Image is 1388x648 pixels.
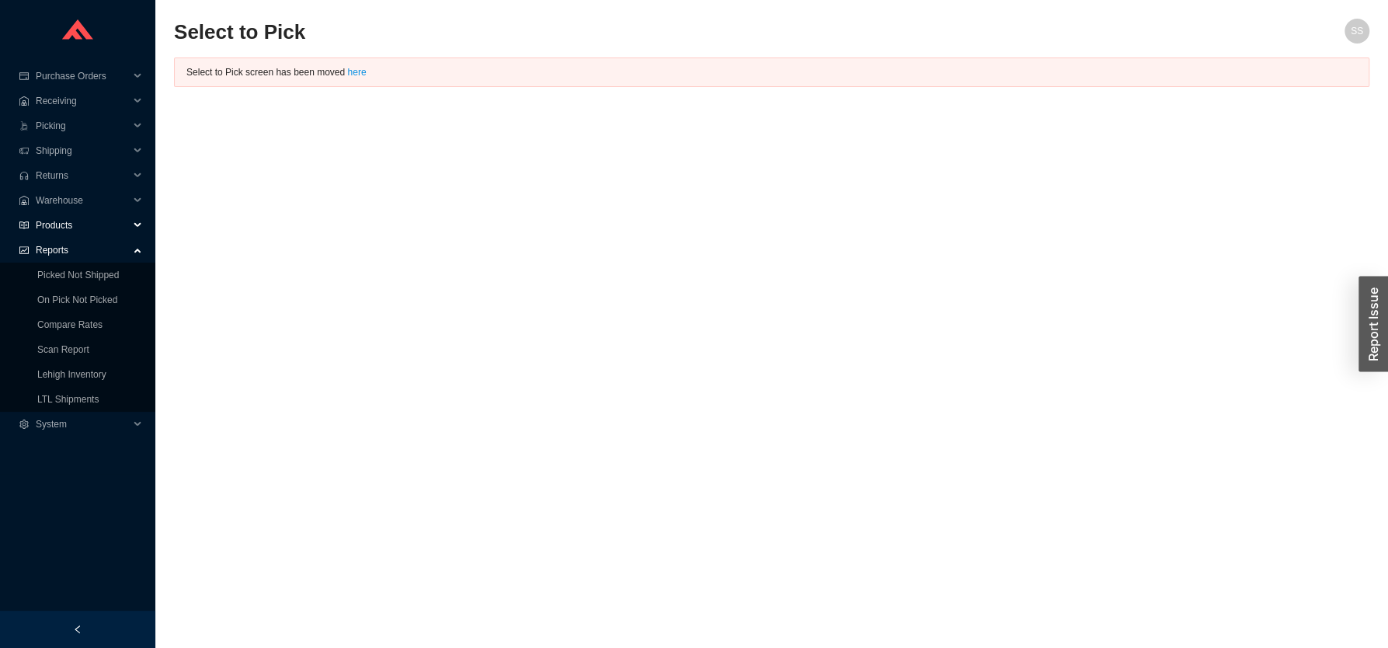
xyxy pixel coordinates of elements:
[37,294,117,305] a: On Pick Not Picked
[1351,19,1363,44] span: SS
[36,213,129,238] span: Products
[19,71,30,81] span: credit-card
[73,625,82,634] span: left
[36,113,129,138] span: Picking
[36,163,129,188] span: Returns
[36,188,129,213] span: Warehouse
[36,412,129,437] span: System
[347,67,366,78] a: here
[19,171,30,180] span: customer-service
[37,319,103,330] a: Compare Rates
[36,238,129,263] span: Reports
[36,138,129,163] span: Shipping
[37,394,99,405] a: LTL Shipments
[19,420,30,429] span: setting
[37,344,89,355] a: Scan Report
[37,369,106,380] a: Lehigh Inventory
[36,89,129,113] span: Receiving
[36,64,129,89] span: Purchase Orders
[186,64,1357,80] div: Select to Pick screen has been moved
[37,270,119,280] a: Picked Not Shipped
[19,246,30,255] span: fund
[174,19,1070,46] h2: Select to Pick
[19,221,30,230] span: read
